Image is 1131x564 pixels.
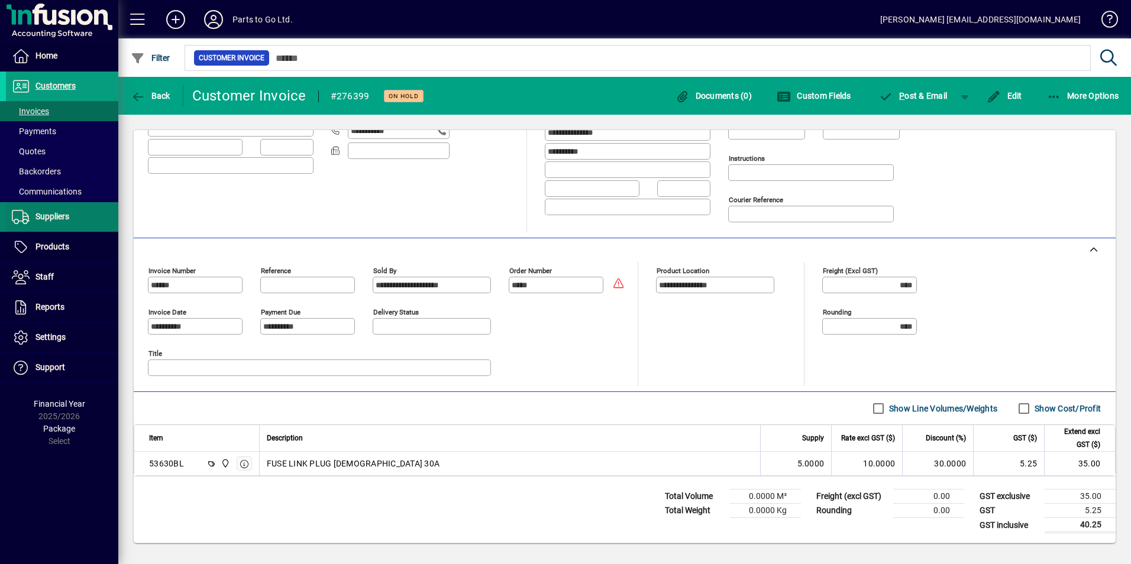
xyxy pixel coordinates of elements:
span: Invoices [12,106,49,116]
span: Home [35,51,57,60]
button: Post & Email [873,85,954,106]
span: Support [35,362,65,372]
label: Show Cost/Profit [1032,403,1101,414]
span: Financial Year [34,399,85,409]
span: Staff [35,272,54,281]
td: 5.25 [973,452,1044,475]
td: 35.00 [1044,452,1115,475]
span: Payments [12,127,56,136]
a: Backorders [6,161,118,181]
span: Rate excl GST ($) [841,432,895,445]
span: Description [267,432,303,445]
button: Add [157,9,195,30]
td: 5.25 [1045,504,1116,518]
button: Back [128,85,173,106]
span: Suppliers [35,212,69,221]
td: 30.0000 [902,452,973,475]
a: Support [6,353,118,383]
button: Documents (0) [672,85,755,106]
span: Custom Fields [777,91,851,101]
td: 35.00 [1045,490,1116,504]
button: Filter [128,47,173,69]
button: More Options [1044,85,1122,106]
td: 0.00 [893,504,964,518]
mat-label: Payment due [261,308,300,316]
span: Discount (%) [926,432,966,445]
span: ost & Email [879,91,948,101]
td: Total Volume [659,490,730,504]
td: GST [974,504,1045,518]
span: Package [43,424,75,433]
a: Payments [6,121,118,141]
mat-label: Invoice number [148,267,196,275]
td: GST exclusive [974,490,1045,504]
td: Freight (excl GST) [810,490,893,504]
div: 53630BL [149,458,184,469]
span: More Options [1047,91,1119,101]
button: Profile [195,9,232,30]
span: Back [131,91,170,101]
td: Rounding [810,504,893,518]
mat-label: Instructions [729,154,765,163]
span: Customers [35,81,76,90]
a: Knowledge Base [1093,2,1116,41]
td: Total Weight [659,504,730,518]
span: On hold [389,92,419,100]
a: Reports [6,293,118,322]
button: Edit [984,85,1025,106]
span: Item [149,432,163,445]
td: GST inclusive [974,518,1045,533]
a: Quotes [6,141,118,161]
a: Products [6,232,118,262]
a: Suppliers [6,202,118,232]
mat-label: Delivery status [373,308,419,316]
mat-label: Product location [657,267,709,275]
a: Settings [6,323,118,352]
mat-label: Invoice date [148,308,186,316]
span: Quotes [12,147,46,156]
mat-label: Title [148,349,162,358]
span: Settings [35,332,66,342]
span: Reports [35,302,64,312]
span: 5.0000 [797,458,825,469]
a: Home [6,41,118,71]
span: Backorders [12,167,61,176]
mat-label: Rounding [823,308,851,316]
a: Staff [6,262,118,292]
span: FUSE LINK PLUG [DEMOGRAPHIC_DATA] 30A [267,458,440,469]
td: 0.00 [893,490,964,504]
span: Communications [12,187,82,196]
span: Products [35,242,69,251]
div: [PERSON_NAME] [EMAIL_ADDRESS][DOMAIN_NAME] [880,10,1081,29]
td: 0.0000 Kg [730,504,801,518]
mat-label: Courier Reference [729,196,783,204]
span: Filter [131,53,170,63]
div: Customer Invoice [192,86,306,105]
div: 10.0000 [839,458,895,469]
span: GST ($) [1013,432,1037,445]
span: Documents (0) [675,91,752,101]
mat-label: Order number [509,267,552,275]
span: Supply [802,432,824,445]
div: #276399 [331,87,370,106]
a: Invoices [6,101,118,121]
span: P [899,91,904,101]
button: Custom Fields [774,85,854,106]
span: Extend excl GST ($) [1052,425,1100,451]
mat-label: Reference [261,267,291,275]
span: Edit [987,91,1022,101]
app-page-header-button: Back [118,85,183,106]
div: Parts to Go Ltd. [232,10,293,29]
td: 40.25 [1045,518,1116,533]
td: 0.0000 M³ [730,490,801,504]
span: DAE - Bulk Store [218,457,231,470]
mat-label: Sold by [373,267,396,275]
label: Show Line Volumes/Weights [887,403,997,414]
span: Customer Invoice [199,52,264,64]
a: Communications [6,181,118,202]
mat-label: Freight (excl GST) [823,267,878,275]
